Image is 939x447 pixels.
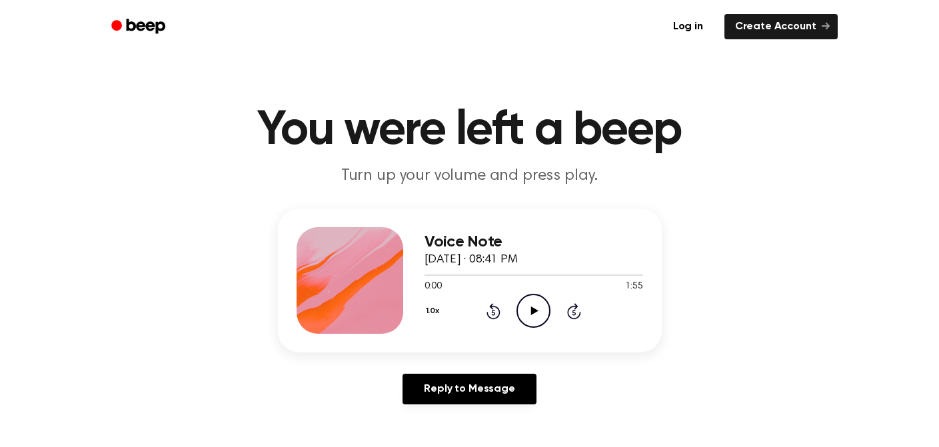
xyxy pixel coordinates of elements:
p: Turn up your volume and press play. [214,165,726,187]
span: 1:55 [625,280,642,294]
span: 0:00 [425,280,442,294]
span: [DATE] · 08:41 PM [425,254,518,266]
h1: You were left a beep [129,107,811,155]
a: Create Account [724,14,838,39]
a: Log in [660,11,716,42]
a: Reply to Message [403,374,536,404]
h3: Voice Note [425,233,643,251]
a: Beep [102,14,177,40]
button: 1.0x [425,300,445,322]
